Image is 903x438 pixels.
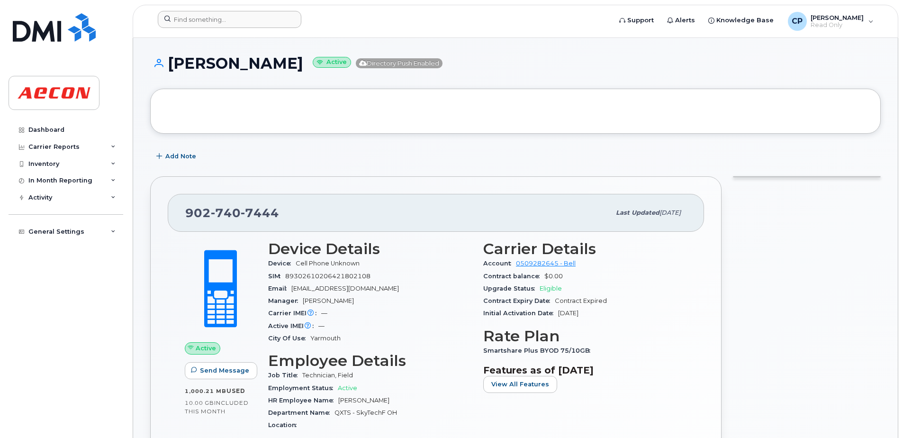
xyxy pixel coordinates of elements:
[185,388,226,394] span: 1,000.21 MB
[185,400,214,406] span: 10.00 GB
[185,399,249,415] span: included this month
[555,297,607,304] span: Contract Expired
[211,206,241,220] span: 740
[558,310,578,317] span: [DATE]
[540,285,562,292] span: Eligible
[659,209,681,216] span: [DATE]
[268,260,296,267] span: Device
[338,397,389,404] span: [PERSON_NAME]
[268,310,321,317] span: Carrier IMEI
[241,206,279,220] span: 7444
[226,387,245,394] span: used
[491,380,549,389] span: View All Features
[483,285,540,292] span: Upgrade Status
[302,372,353,379] span: Technician, Field
[318,322,325,329] span: —
[303,297,354,304] span: [PERSON_NAME]
[483,273,544,280] span: Contract balance
[150,148,204,165] button: Add Note
[338,384,357,392] span: Active
[310,335,341,342] span: Yarmouth
[483,328,687,345] h3: Rate Plan
[291,285,399,292] span: [EMAIL_ADDRESS][DOMAIN_NAME]
[150,55,881,72] h1: [PERSON_NAME]
[321,310,327,317] span: —
[268,322,318,329] span: Active IMEI
[268,273,285,280] span: SIM
[616,209,659,216] span: Last updated
[356,58,442,68] span: Directory Push Enabled
[268,397,338,404] span: HR Employee Name
[483,260,516,267] span: Account
[268,372,302,379] span: Job Title
[185,206,279,220] span: 902
[268,384,338,392] span: Employment Status
[268,240,472,257] h3: Device Details
[185,362,257,379] button: Send Message
[483,365,687,376] h3: Features as of [DATE]
[268,409,334,416] span: Department Name
[268,421,301,429] span: Location
[334,409,397,416] span: QXTS - SkyTechF OH
[296,260,360,267] span: Cell Phone Unknown
[200,366,249,375] span: Send Message
[285,273,370,280] span: 89302610206421802108
[268,335,310,342] span: City Of Use
[483,310,558,317] span: Initial Activation Date
[483,376,557,393] button: View All Features
[483,347,595,354] span: Smartshare Plus BYOD 75/10GB
[483,297,555,304] span: Contract Expiry Date
[165,152,196,161] span: Add Note
[313,57,351,68] small: Active
[483,240,687,257] h3: Carrier Details
[196,344,216,353] span: Active
[268,285,291,292] span: Email
[544,273,563,280] span: $0.00
[516,260,576,267] a: 0509282645 - Bell
[268,297,303,304] span: Manager
[268,352,472,369] h3: Employee Details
